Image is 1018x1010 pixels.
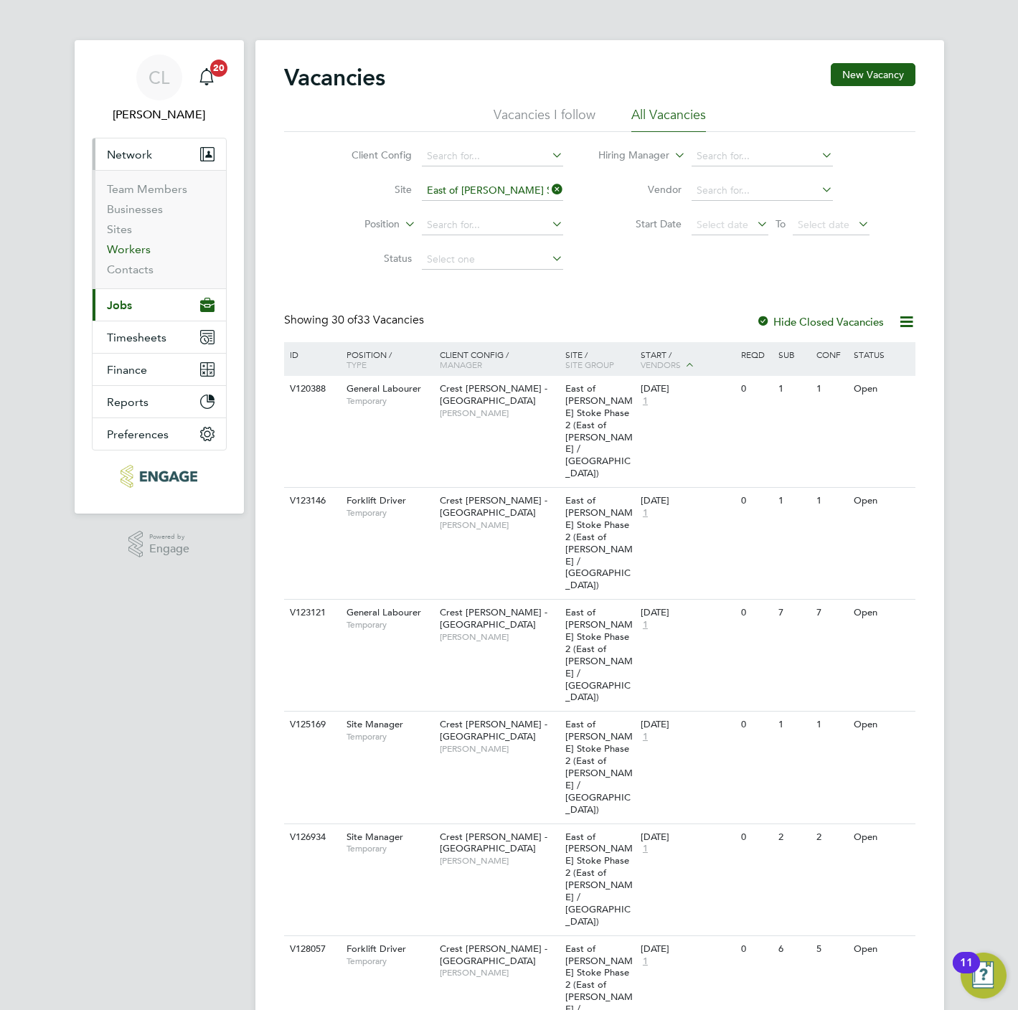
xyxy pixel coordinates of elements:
div: 7 [813,600,850,626]
input: Search for... [692,181,833,201]
span: Jobs [107,298,132,312]
div: V123146 [286,488,336,514]
span: [PERSON_NAME] [440,407,558,419]
span: Temporary [347,955,433,967]
label: Start Date [599,217,682,230]
input: Search for... [422,215,563,235]
button: Timesheets [93,321,226,353]
span: 20 [210,60,227,77]
span: Site Manager [347,831,403,843]
div: [DATE] [641,831,734,844]
span: Site Group [565,359,614,370]
div: [DATE] [641,607,734,619]
div: Start / [637,342,737,378]
div: Reqd [737,342,775,367]
div: 1 [813,376,850,402]
div: Open [850,600,913,626]
div: 6 [775,936,812,963]
span: To [771,214,790,233]
span: General Labourer [347,606,421,618]
div: Site / [562,342,637,377]
span: East of [PERSON_NAME] Stoke Phase 2 (East of [PERSON_NAME] / [GEOGRAPHIC_DATA]) [565,831,633,928]
a: Team Members [107,182,187,196]
li: All Vacancies [631,106,706,132]
div: 1 [813,712,850,738]
span: Temporary [347,843,433,854]
div: 1 [813,488,850,514]
div: 1 [775,712,812,738]
span: [PERSON_NAME] [440,743,558,755]
span: Temporary [347,395,433,407]
div: V128057 [286,936,336,963]
div: 0 [737,376,775,402]
span: [PERSON_NAME] [440,855,558,867]
div: V123121 [286,600,336,626]
label: Vendor [599,183,682,196]
label: Status [329,252,412,265]
div: Conf [813,342,850,367]
a: Go to home page [92,465,227,488]
span: Temporary [347,507,433,519]
button: Reports [93,386,226,417]
span: Select date [697,218,748,231]
div: Network [93,170,226,288]
input: Search for... [692,146,833,166]
div: 1 [775,488,812,514]
div: Position / [336,342,436,377]
span: Timesheets [107,331,166,344]
span: [PERSON_NAME] [440,519,558,531]
span: Engage [149,543,189,555]
a: CL[PERSON_NAME] [92,55,227,123]
div: Open [850,936,913,963]
button: Finance [93,354,226,385]
div: ID [286,342,336,367]
div: [DATE] [641,495,734,507]
span: 33 Vacancies [331,313,424,327]
span: Select date [798,218,849,231]
span: Site Manager [347,718,403,730]
div: 5 [813,936,850,963]
div: [DATE] [641,719,734,731]
div: Client Config / [436,342,562,377]
span: Preferences [107,428,169,441]
button: Preferences [93,418,226,450]
span: 1 [641,395,650,407]
span: 30 of [331,313,357,327]
span: Reports [107,395,149,409]
span: Network [107,148,152,161]
div: Open [850,376,913,402]
a: 20 [192,55,221,100]
a: Contacts [107,263,154,276]
button: New Vacancy [831,63,915,86]
span: East of [PERSON_NAME] Stoke Phase 2 (East of [PERSON_NAME] / [GEOGRAPHIC_DATA]) [565,494,633,591]
span: 1 [641,507,650,519]
span: Powered by [149,531,189,543]
span: Finance [107,363,147,377]
span: Crest [PERSON_NAME] - [GEOGRAPHIC_DATA] [440,718,547,742]
span: Chloe Lyons [92,106,227,123]
div: Showing [284,313,427,328]
div: Open [850,824,913,851]
span: [PERSON_NAME] [440,967,558,978]
span: Temporary [347,731,433,742]
span: Crest [PERSON_NAME] - [GEOGRAPHIC_DATA] [440,831,547,855]
label: Client Config [329,148,412,161]
button: Open Resource Center, 11 new notifications [961,953,1007,999]
label: Hide Closed Vacancies [756,315,884,329]
button: Jobs [93,289,226,321]
div: Open [850,488,913,514]
div: V120388 [286,376,336,402]
span: East of [PERSON_NAME] Stoke Phase 2 (East of [PERSON_NAME] / [GEOGRAPHIC_DATA]) [565,606,633,703]
div: 11 [960,963,973,981]
label: Hiring Manager [587,148,669,163]
span: 1 [641,619,650,631]
span: Temporary [347,619,433,631]
input: Search for... [422,181,563,201]
label: Site [329,183,412,196]
div: 0 [737,488,775,514]
div: 0 [737,824,775,851]
span: Forklift Driver [347,943,406,955]
li: Vacancies I follow [494,106,595,132]
span: General Labourer [347,382,421,395]
span: East of [PERSON_NAME] Stoke Phase 2 (East of [PERSON_NAME] / [GEOGRAPHIC_DATA]) [565,718,633,815]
